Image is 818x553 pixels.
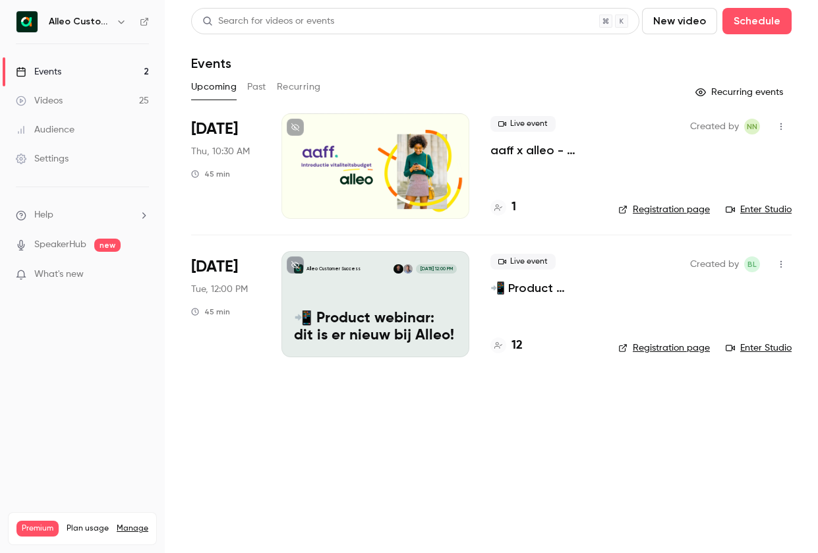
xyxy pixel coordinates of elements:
span: [DATE] [191,119,238,140]
span: NN [747,119,757,134]
span: Premium [16,521,59,537]
a: aaff x alleo - introductie vitaliteitsbudget [490,142,597,158]
button: Recurring events [689,82,792,103]
img: Ruben van den Boogaard [394,264,403,274]
a: 📲 Product webinar: dit is er nieuw bij Alleo! [490,280,597,296]
span: new [94,239,121,252]
button: Upcoming [191,76,237,98]
span: Tue, 12:00 PM [191,283,248,296]
span: Bernice Lohr [744,256,760,272]
span: What's new [34,268,84,281]
a: Registration page [618,203,710,216]
span: Created by [690,119,739,134]
span: [DATE] [191,256,238,277]
div: Videos [16,94,63,107]
span: Plan usage [67,523,109,534]
span: BL [747,256,757,272]
a: SpeakerHub [34,238,86,252]
a: Manage [117,523,148,534]
a: Enter Studio [726,341,792,355]
button: Recurring [277,76,321,98]
a: 12 [490,337,523,355]
img: Sven Cune [403,264,413,274]
span: Nanke Nagtegaal [744,119,760,134]
a: Enter Studio [726,203,792,216]
div: 45 min [191,169,230,179]
div: Sep 11 Thu, 10:30 AM (Europe/Amsterdam) [191,113,260,219]
a: 1 [490,198,516,216]
h1: Events [191,55,231,71]
div: Search for videos or events [202,15,334,28]
button: Schedule [722,8,792,34]
a: 📲 Product webinar: dit is er nieuw bij Alleo!Alleo Customer SuccessSven CuneRuben van den Boogaar... [281,251,469,357]
button: Past [247,76,266,98]
h6: Alleo Customer Success [49,15,111,28]
img: Alleo Customer Success [16,11,38,32]
div: 45 min [191,306,230,317]
span: [DATE] 12:00 PM [416,264,456,274]
li: help-dropdown-opener [16,208,149,222]
span: Live event [490,116,556,132]
div: Settings [16,152,69,165]
a: Registration page [618,341,710,355]
p: Alleo Customer Success [307,266,361,272]
button: New video [642,8,717,34]
div: Events [16,65,61,78]
div: Audience [16,123,74,136]
h4: 1 [511,198,516,216]
h4: 12 [511,337,523,355]
span: Created by [690,256,739,272]
p: 📲 Product webinar: dit is er nieuw bij Alleo! [294,310,457,345]
div: Oct 7 Tue, 12:00 PM (Europe/Amsterdam) [191,251,260,357]
span: Live event [490,254,556,270]
iframe: Noticeable Trigger [133,269,149,281]
span: Help [34,208,53,222]
span: Thu, 10:30 AM [191,145,250,158]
